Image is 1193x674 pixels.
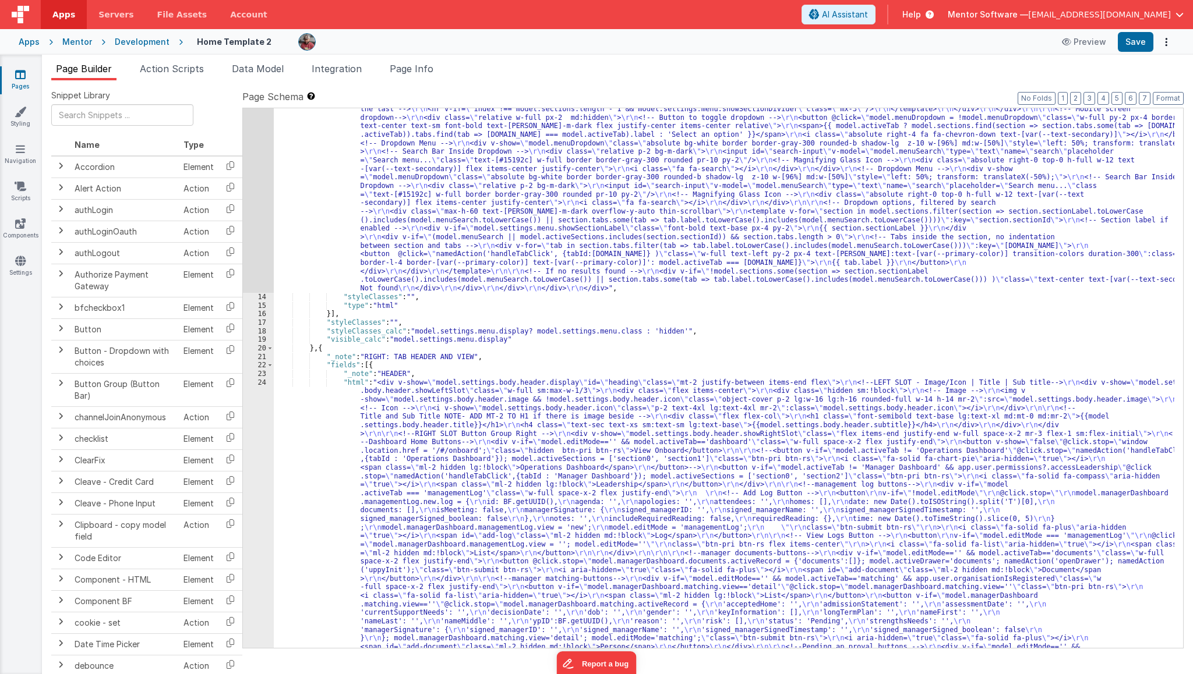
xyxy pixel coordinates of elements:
[243,301,274,310] div: 15
[243,353,274,361] div: 21
[312,63,362,75] span: Integration
[1018,92,1056,105] button: No Folds
[19,36,40,48] div: Apps
[183,140,204,150] span: Type
[70,547,179,569] td: Code Editor
[1055,33,1113,51] button: Preview
[902,9,921,20] span: Help
[948,9,1028,20] span: Mentor Software —
[243,310,274,318] div: 16
[802,5,876,24] button: AI Assistant
[179,406,218,428] td: Action
[179,373,218,406] td: Element
[62,36,92,48] div: Mentor
[179,612,218,633] td: Action
[822,9,868,20] span: AI Assistant
[115,36,170,48] div: Development
[179,428,218,449] td: Element
[1139,92,1150,105] button: 7
[1153,92,1184,105] button: Format
[390,63,433,75] span: Page Info
[70,428,179,449] td: checklist
[179,221,218,242] td: Action
[1097,92,1109,105] button: 4
[70,297,179,318] td: bfcheckbox1
[157,9,207,20] span: File Assets
[243,361,274,370] div: 22
[70,242,179,264] td: authLogout
[70,471,179,492] td: Cleave - Credit Card
[70,373,179,406] td: Button Group (Button Bar)
[51,104,193,126] input: Search Snippets ...
[179,471,218,492] td: Element
[179,178,218,199] td: Action
[70,569,179,590] td: Component - HTML
[52,9,75,20] span: Apps
[243,318,274,327] div: 17
[179,449,218,471] td: Element
[1070,92,1081,105] button: 2
[242,90,303,104] span: Page Schema
[70,449,179,471] td: ClearFix
[51,90,110,101] span: Snippet Library
[197,37,271,46] h4: Home Template 2
[243,335,274,344] div: 19
[70,612,179,633] td: cookie - set
[232,63,284,75] span: Data Model
[179,633,218,655] td: Element
[948,9,1184,20] button: Mentor Software — [EMAIL_ADDRESS][DOMAIN_NAME]
[179,547,218,569] td: Element
[70,156,179,178] td: Accordion
[179,492,218,514] td: Element
[70,492,179,514] td: Cleave - Phone Input
[243,370,274,378] div: 23
[56,63,112,75] span: Page Builder
[179,318,218,340] td: Element
[179,569,218,590] td: Element
[1111,92,1123,105] button: 5
[1158,34,1174,50] button: Options
[1058,92,1068,105] button: 1
[70,264,179,297] td: Authorize Payment Gateway
[98,9,133,20] span: Servers
[70,221,179,242] td: authLoginOauth
[70,633,179,655] td: Date Time Picker
[1028,9,1171,20] span: [EMAIL_ADDRESS][DOMAIN_NAME]
[70,406,179,428] td: channelJoinAnonymous
[70,340,179,373] td: Button - Dropdown with choices
[1083,92,1095,105] button: 3
[243,327,274,336] div: 18
[243,344,274,353] div: 20
[1125,92,1136,105] button: 6
[179,590,218,612] td: Element
[179,199,218,221] td: Action
[75,140,100,150] span: Name
[179,242,218,264] td: Action
[179,514,218,547] td: Action
[1118,32,1153,52] button: Save
[70,178,179,199] td: Alert Action
[243,293,274,301] div: 14
[179,264,218,297] td: Element
[179,297,218,318] td: Element
[70,318,179,340] td: Button
[70,199,179,221] td: authLogin
[70,590,179,612] td: Component BF
[140,63,204,75] span: Action Scripts
[70,514,179,547] td: Clipboard - copy model field
[179,340,218,373] td: Element
[179,156,218,178] td: Element
[299,34,315,50] img: eba322066dbaa00baf42793ca2fab581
